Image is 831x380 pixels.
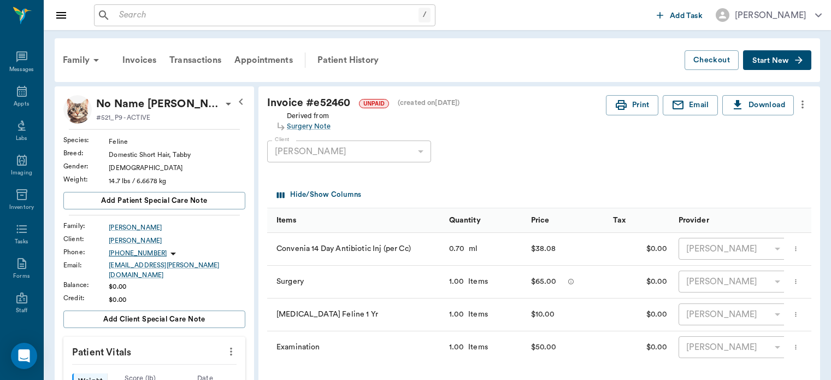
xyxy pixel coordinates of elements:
[679,303,788,325] div: [PERSON_NAME]
[13,272,30,280] div: Forms
[96,113,150,122] p: #521_P9 - ACTIVE
[50,4,72,26] button: Close drawer
[608,208,673,232] div: Tax
[267,331,444,364] div: Examination
[109,150,245,160] div: Domestic Short Hair, Tabby
[9,203,34,212] div: Inventory
[526,208,608,232] div: Price
[679,271,788,293] div: [PERSON_NAME]
[613,205,626,236] div: Tax
[735,9,806,22] div: [PERSON_NAME]
[419,8,431,22] div: /
[101,195,207,207] span: Add patient Special Care Note
[449,276,464,287] div: 1.00
[109,249,167,258] p: [PHONE_NUMBER]
[63,280,109,290] div: Balance :
[163,47,228,73] div: Transactions
[11,343,37,369] div: Open Intercom Messenger
[531,273,557,290] div: $65.00
[449,205,481,236] div: Quantity
[531,205,550,236] div: Price
[531,339,557,355] div: $50.00
[63,311,245,328] button: Add client Special Care Note
[606,95,658,115] button: Print
[398,98,460,108] div: (created on [DATE] )
[287,121,331,132] a: Surgery Note
[743,50,811,71] button: Start New
[608,299,673,331] div: $0.00
[109,236,245,245] a: [PERSON_NAME]
[14,100,29,108] div: Appts
[789,338,802,356] button: more
[63,221,109,231] div: Family :
[267,141,431,162] div: [PERSON_NAME]
[531,241,556,257] div: $38.08
[311,47,385,73] a: Patient History
[63,192,245,209] button: Add patient Special Care Note
[652,5,707,25] button: Add Task
[276,205,296,236] div: Items
[608,266,673,299] div: $0.00
[228,47,299,73] a: Appointments
[63,293,109,303] div: Credit :
[274,186,364,203] button: Select columns
[63,174,109,184] div: Weight :
[267,208,444,232] div: Items
[679,205,709,236] div: Provider
[673,208,803,232] div: Provider
[679,336,788,358] div: [PERSON_NAME]
[685,50,739,71] button: Checkout
[794,95,811,114] button: more
[56,47,109,73] div: Family
[63,234,109,244] div: Client :
[449,243,465,254] div: 0.70
[464,342,488,353] div: Items
[63,161,109,171] div: Gender :
[444,208,526,232] div: Quantity
[16,135,27,143] div: Labs
[663,95,718,115] button: Email
[15,238,28,246] div: Tasks
[109,282,245,291] div: $0.00
[531,306,555,323] div: $10.00
[63,247,109,257] div: Phone :
[96,95,222,113] p: No Name [PERSON_NAME]
[109,260,245,280] div: [EMAIL_ADDRESS][PERSON_NAME][DOMAIN_NAME]
[109,223,245,232] a: [PERSON_NAME]
[464,309,488,320] div: Items
[359,100,388,108] span: UNPAID
[63,135,109,145] div: Species :
[449,342,464,353] div: 1.00
[608,331,673,364] div: $0.00
[116,47,163,73] div: Invoices
[103,313,205,325] span: Add client Special Care Note
[679,238,788,260] div: [PERSON_NAME]
[464,276,488,287] div: Items
[789,305,802,324] button: more
[707,5,830,25] button: [PERSON_NAME]
[109,137,245,147] div: Feline
[16,307,27,315] div: Staff
[267,95,606,111] div: Invoice # e52460
[267,233,444,266] div: Convenia 14 Day Antibiotic Inj (per Cc)
[267,266,444,299] div: Surgery
[63,260,109,270] div: Email :
[789,239,802,258] button: more
[63,148,109,158] div: Breed :
[267,299,444,331] div: [MEDICAL_DATA] Feline 1 Yr
[275,136,290,143] label: Client
[109,176,245,186] div: 14.7 lbs / 6.6678 kg
[109,163,245,173] div: [DEMOGRAPHIC_DATA]
[722,95,794,115] button: Download
[464,243,478,254] div: ml
[11,169,32,177] div: Imaging
[449,309,464,320] div: 1.00
[608,233,673,266] div: $0.00
[63,95,92,124] img: Profile Image
[96,95,222,113] div: No Name Ricketts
